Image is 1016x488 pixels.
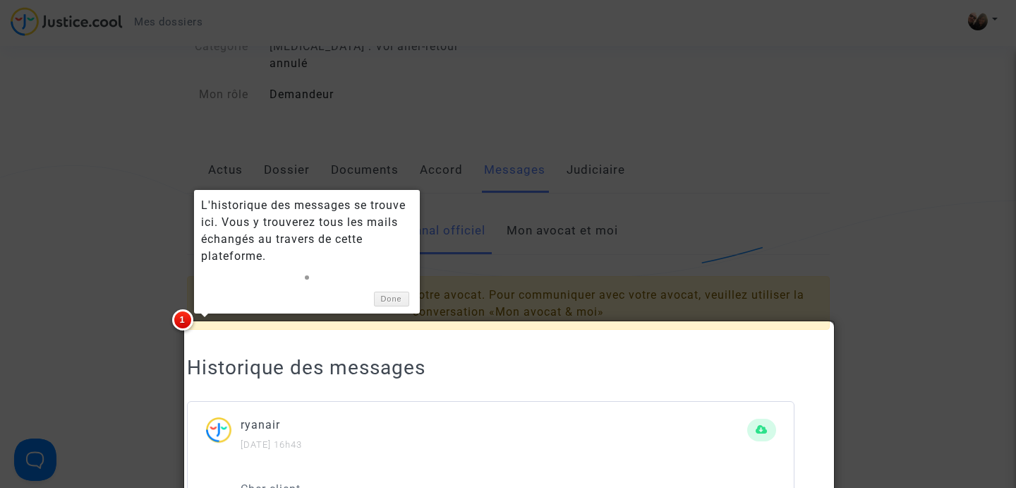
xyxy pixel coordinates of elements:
img: ... [205,416,241,452]
h2: Historique des messages [187,355,830,380]
p: ryanair [241,416,747,434]
a: Done [374,292,409,307]
small: [DATE] 16h43 [241,439,302,450]
div: L'historique des messages se trouve ici. Vous y trouverez tous les mails échangés au travers de c... [201,197,413,265]
span: 1 [172,309,193,331]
